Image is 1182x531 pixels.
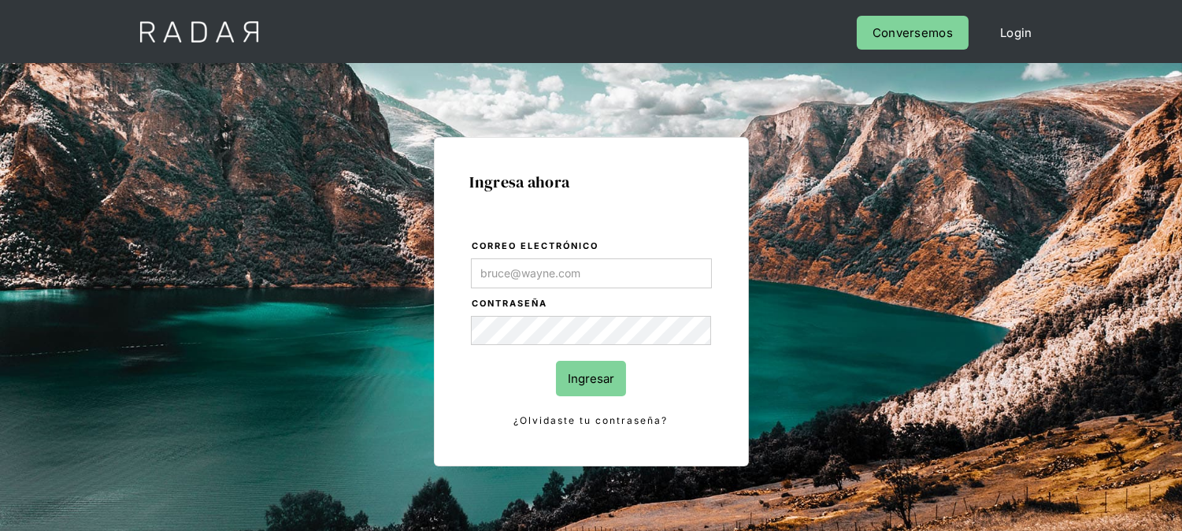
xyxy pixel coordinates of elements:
[472,239,712,254] label: Correo electrónico
[470,238,713,430] form: Login Form
[471,258,712,288] input: bruce@wayne.com
[984,16,1048,50] a: Login
[857,16,969,50] a: Conversemos
[471,412,712,429] a: ¿Olvidaste tu contraseña?
[556,361,626,396] input: Ingresar
[470,173,713,191] h1: Ingresa ahora
[472,296,712,312] label: Contraseña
